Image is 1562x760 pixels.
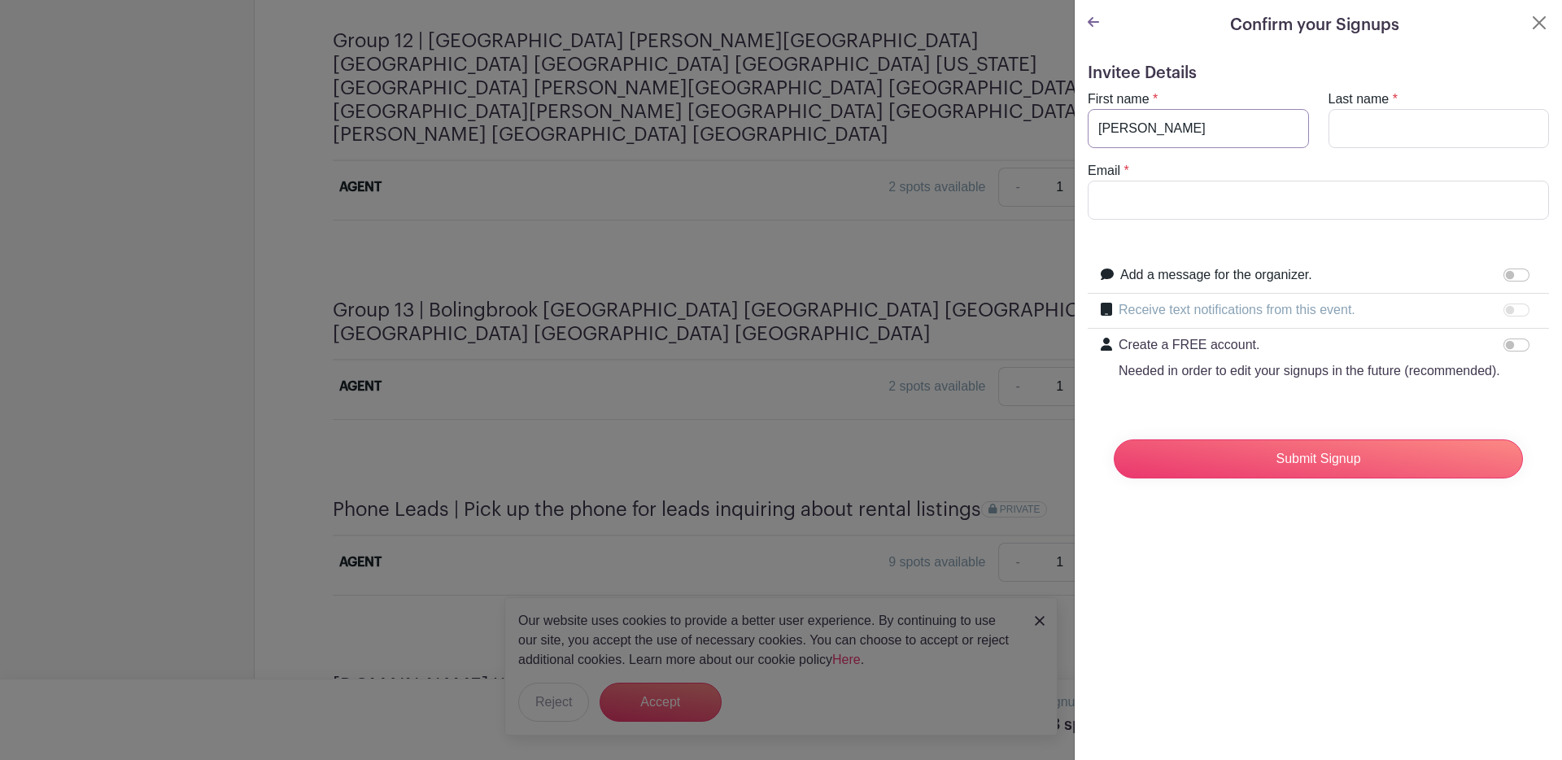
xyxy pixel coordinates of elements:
label: First name [1088,90,1150,109]
label: Email [1088,161,1120,181]
label: Add a message for the organizer. [1120,265,1312,285]
button: Close [1529,13,1549,33]
h5: Confirm your Signups [1230,13,1399,37]
p: Needed in order to edit your signups in the future (recommended). [1119,361,1500,381]
input: Submit Signup [1114,439,1523,478]
h5: Invitee Details [1088,63,1549,83]
p: Create a FREE account. [1119,335,1500,355]
label: Last name [1329,90,1390,109]
label: Receive text notifications from this event. [1119,300,1355,320]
